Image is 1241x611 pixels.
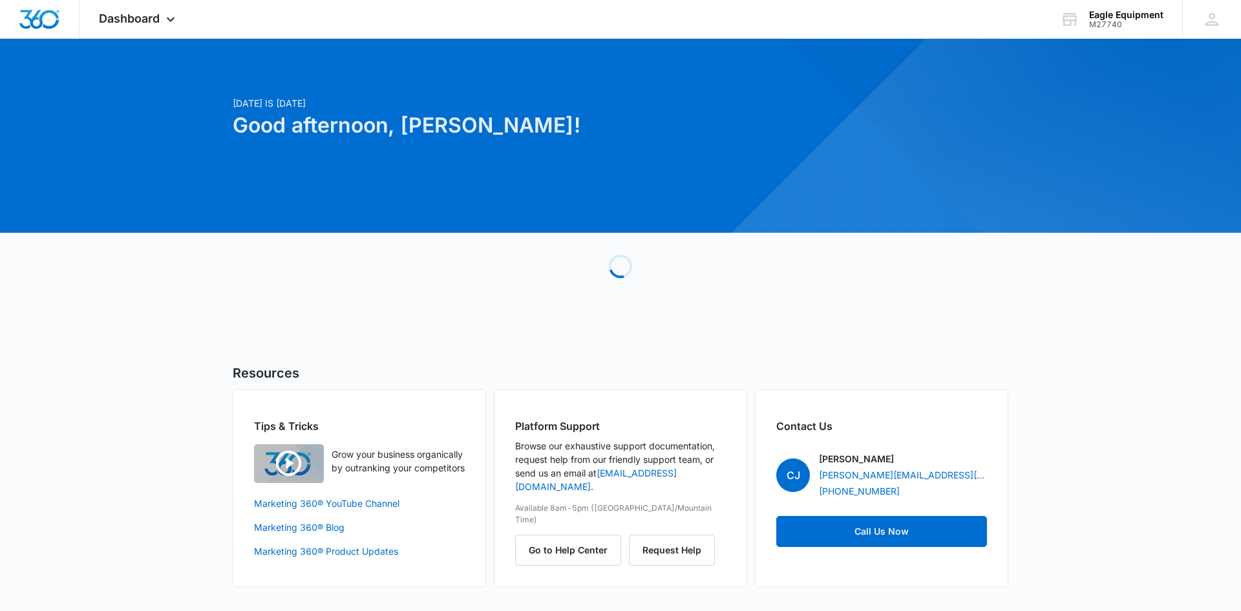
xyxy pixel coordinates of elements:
[515,535,621,566] button: Go to Help Center
[776,418,987,434] h2: Contact Us
[629,535,715,566] button: Request Help
[515,439,726,493] p: Browse our exhaustive support documentation, request help from our friendly support team, or send...
[233,110,745,141] h1: Good afternoon, [PERSON_NAME]!
[254,497,465,510] a: Marketing 360® YouTube Channel
[819,452,894,466] p: [PERSON_NAME]
[99,12,160,25] span: Dashboard
[254,418,465,434] h2: Tips & Tricks
[233,363,1008,383] h5: Resources
[515,502,726,526] p: Available 8am-5pm ([GEOGRAPHIC_DATA]/Mountain Time)
[515,418,726,434] h2: Platform Support
[332,447,465,475] p: Grow your business organically by outranking your competitors
[233,96,745,110] p: [DATE] is [DATE]
[254,544,465,558] a: Marketing 360® Product Updates
[629,544,715,555] a: Request Help
[254,444,324,483] img: Quick Overview Video
[819,468,987,482] a: [PERSON_NAME][EMAIL_ADDRESS][PERSON_NAME][DOMAIN_NAME]
[819,484,900,498] a: [PHONE_NUMBER]
[776,516,987,547] a: Call Us Now
[1089,20,1163,29] div: account id
[254,520,465,534] a: Marketing 360® Blog
[1089,10,1163,20] div: account name
[776,458,810,492] span: CJ
[515,544,629,555] a: Go to Help Center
